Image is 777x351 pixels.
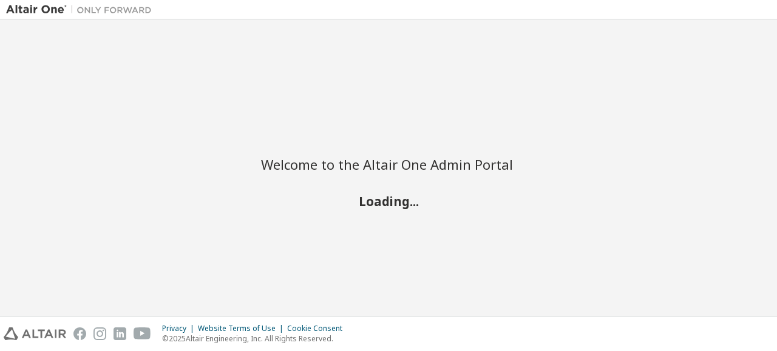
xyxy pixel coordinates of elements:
img: instagram.svg [93,327,106,340]
div: Cookie Consent [287,324,350,333]
img: youtube.svg [134,327,151,340]
img: Altair One [6,4,158,16]
img: linkedin.svg [114,327,126,340]
p: © 2025 Altair Engineering, Inc. All Rights Reserved. [162,333,350,344]
div: Website Terms of Use [198,324,287,333]
div: Privacy [162,324,198,333]
h2: Welcome to the Altair One Admin Portal [261,156,516,173]
img: altair_logo.svg [4,327,66,340]
img: facebook.svg [73,327,86,340]
h2: Loading... [261,193,516,209]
